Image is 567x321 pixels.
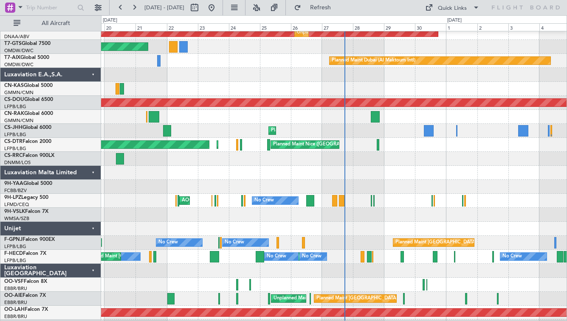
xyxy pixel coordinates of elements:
[4,153,23,158] span: CS-RRC
[4,279,47,284] a: OO-VSFFalcon 8X
[4,55,49,60] a: T7-AIXGlobal 5000
[4,257,26,264] a: LFPB/LBG
[4,187,27,194] a: FCBB/BZV
[273,138,368,151] div: Planned Maint Nice ([GEOGRAPHIC_DATA])
[4,89,34,96] a: GMMN/CMN
[4,285,27,292] a: EBBR/BRU
[4,103,26,110] a: LFPB/LBG
[4,145,26,152] a: LFPB/LBG
[26,1,75,14] input: Trip Number
[4,139,51,144] a: CS-DTRFalcon 2000
[167,23,198,31] div: 22
[446,23,477,31] div: 1
[104,23,135,31] div: 20
[353,23,384,31] div: 28
[4,117,34,124] a: GMMN/CMN
[332,54,415,67] div: Planned Maint Dubai (Al Maktoum Intl)
[4,243,26,250] a: LFPB/LBG
[260,23,291,31] div: 25
[302,250,322,263] div: No Crew
[4,55,20,60] span: T7-AIX
[395,236,529,249] div: Planned Maint [GEOGRAPHIC_DATA] ([GEOGRAPHIC_DATA])
[182,194,250,207] div: AOG Maint Cannes (Mandelieu)
[4,83,53,88] a: CN-KASGlobal 5000
[322,23,353,31] div: 27
[158,236,178,249] div: No Crew
[502,250,522,263] div: No Crew
[291,23,322,31] div: 26
[297,26,423,39] div: Unplanned Maint [GEOGRAPHIC_DATA] (Al Maktoum Intl)
[4,139,23,144] span: CS-DTR
[477,23,508,31] div: 2
[135,23,166,31] div: 21
[4,279,24,284] span: OO-VSF
[438,4,467,13] div: Quick Links
[4,181,52,186] a: 9H-YAAGlobal 5000
[4,209,48,214] a: 9H-VSLKFalcon 7X
[4,215,29,222] a: WMSA/SZB
[4,195,21,200] span: 9H-LPZ
[4,153,54,158] a: CS-RRCFalcon 900LX
[103,17,117,24] div: [DATE]
[4,159,31,166] a: DNMM/LOS
[4,251,46,256] a: F-HECDFalcon 7X
[4,237,55,242] a: F-GPNJFalcon 900EX
[4,299,27,306] a: EBBR/BRU
[9,17,92,30] button: All Aircraft
[225,236,244,249] div: No Crew
[4,293,46,298] a: OO-AIEFalcon 7X
[4,201,29,208] a: LFMD/CEQ
[303,5,339,11] span: Refresh
[4,181,23,186] span: 9H-YAA
[4,307,25,312] span: OO-LAH
[4,313,27,320] a: EBBR/BRU
[4,237,23,242] span: F-GPNJ
[4,125,23,130] span: CS-JHH
[267,250,286,263] div: No Crew
[254,194,274,207] div: No Crew
[415,23,446,31] div: 30
[4,41,51,46] a: T7-GTSGlobal 7500
[421,1,484,14] button: Quick Links
[4,47,34,54] a: OMDW/DWC
[274,292,359,305] div: Unplanned Maint Amsterdam (Schiphol)
[4,33,29,40] a: DNAA/ABV
[229,23,260,31] div: 24
[4,307,48,312] a: OO-LAHFalcon 7X
[144,4,184,11] span: [DATE] - [DATE]
[4,83,24,88] span: CN-KAS
[384,23,415,31] div: 29
[4,209,25,214] span: 9H-VSLK
[4,111,24,116] span: CN-RAK
[4,41,22,46] span: T7-GTS
[290,1,341,14] button: Refresh
[4,195,48,200] a: 9H-LPZLegacy 500
[447,17,462,24] div: [DATE]
[4,97,53,102] a: CS-DOUGlobal 6500
[4,111,53,116] a: CN-RAKGlobal 6000
[4,125,51,130] a: CS-JHHGlobal 6000
[4,251,23,256] span: F-HECD
[4,293,23,298] span: OO-AIE
[508,23,539,31] div: 3
[4,97,24,102] span: CS-DOU
[4,131,26,138] a: LFPB/LBG
[22,20,90,26] span: All Aircraft
[271,124,405,137] div: Planned Maint [GEOGRAPHIC_DATA] ([GEOGRAPHIC_DATA])
[4,61,34,68] a: OMDW/DWC
[316,292,450,305] div: Planned Maint [GEOGRAPHIC_DATA] ([GEOGRAPHIC_DATA])
[198,23,229,31] div: 23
